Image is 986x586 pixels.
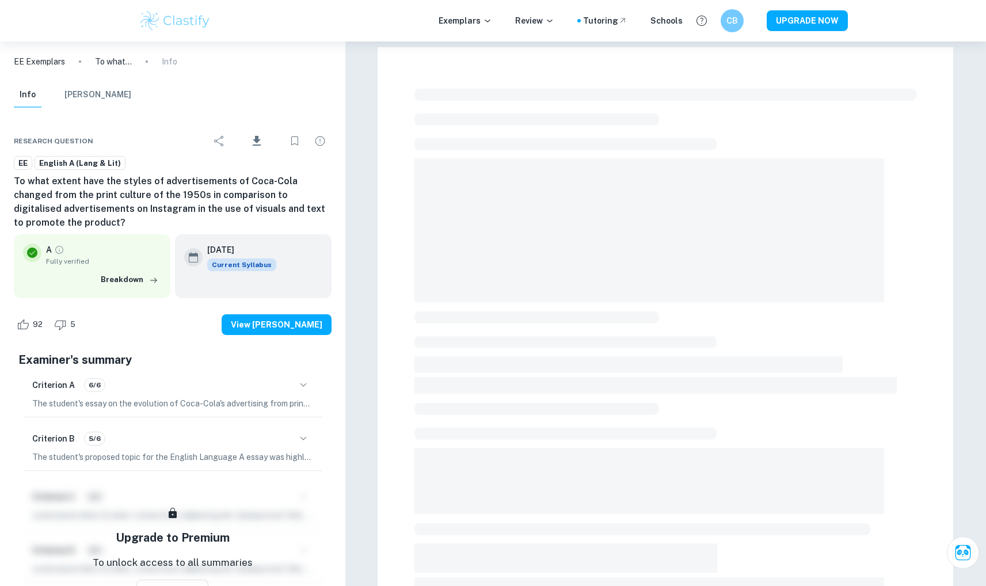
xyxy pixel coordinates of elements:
[767,10,848,31] button: UPGRADE NOW
[162,55,177,68] p: Info
[98,271,161,288] button: Breakdown
[14,174,332,230] h6: To what extent have the styles of advertisements of Coca-Cola changed from the print culture of t...
[439,14,492,27] p: Exemplars
[93,555,253,570] p: To unlock access to all summaries
[85,380,105,390] span: 6/6
[14,136,93,146] span: Research question
[32,432,75,445] h6: Criterion B
[207,243,267,256] h6: [DATE]
[14,82,41,108] button: Info
[46,256,161,267] span: Fully verified
[721,9,744,32] button: CB
[14,158,32,169] span: EE
[14,55,65,68] a: EE Exemplars
[650,14,683,27] a: Schools
[26,319,49,330] span: 92
[64,319,82,330] span: 5
[692,11,711,31] button: Help and Feedback
[515,14,554,27] p: Review
[85,433,105,444] span: 5/6
[725,14,738,27] h6: CB
[283,130,306,153] div: Bookmark
[14,315,49,334] div: Like
[947,536,979,569] button: Ask Clai
[95,55,132,68] p: To what extent have the styles of advertisements of Coca-Cola changed from the print culture of t...
[64,82,131,108] button: [PERSON_NAME]
[208,130,231,153] div: Share
[207,258,276,271] span: Current Syllabus
[309,130,332,153] div: Report issue
[46,243,52,256] p: A
[35,156,125,170] a: English A (Lang & Lit)
[233,126,281,156] div: Download
[32,451,313,463] p: The student's proposed topic for the English Language A essay was highly appropriate, focusing on...
[583,14,627,27] a: Tutoring
[51,315,82,334] div: Dislike
[139,9,212,32] img: Clastify logo
[35,158,125,169] span: English A (Lang & Lit)
[54,245,64,255] a: Grade fully verified
[14,156,32,170] a: EE
[18,351,327,368] h5: Examiner's summary
[222,314,332,335] button: View [PERSON_NAME]
[32,379,75,391] h6: Criterion A
[116,529,230,546] h5: Upgrade to Premium
[207,258,276,271] div: This exemplar is based on the current syllabus. Feel free to refer to it for inspiration/ideas wh...
[32,397,313,410] p: The student's essay on the evolution of Coca-Cola's advertising from print to social media was ap...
